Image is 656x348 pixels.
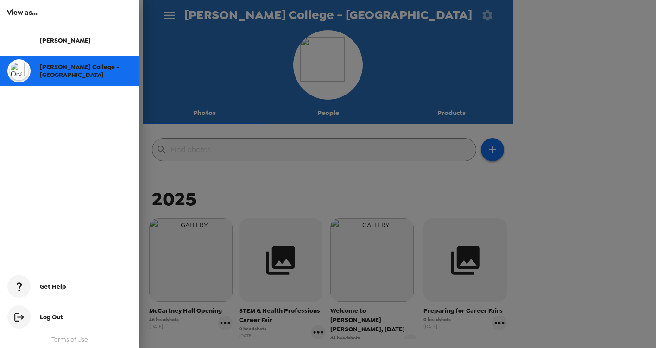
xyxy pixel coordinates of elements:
[10,62,28,80] img: org logo
[40,313,63,321] span: Log Out
[40,63,120,79] span: [PERSON_NAME] College - [GEOGRAPHIC_DATA]
[40,283,66,291] span: Get Help
[40,37,91,44] span: [PERSON_NAME]
[7,7,132,18] h6: View as...
[7,29,31,52] img: userImage
[51,335,88,343] a: Terms of Use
